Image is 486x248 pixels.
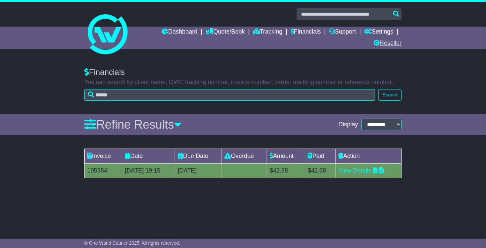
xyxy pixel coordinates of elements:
[84,79,402,86] p: You can search by client name, OWC tracking number, invoice number, carrier tracking number or re...
[336,149,402,163] td: Action
[84,240,180,246] span: © One World Courier 2025. All rights reserved.
[305,149,336,163] td: Paid
[175,149,222,163] td: Due Date
[329,27,356,38] a: Support
[253,27,282,38] a: Tracking
[364,27,393,38] a: Settings
[122,163,175,178] td: [DATE] 19:15
[84,118,182,131] a: Refine Results
[206,27,245,38] a: Quote/Book
[84,67,402,77] div: Financials
[378,89,402,101] button: Search
[162,27,197,38] a: Dashboard
[339,121,358,128] span: Display
[175,163,222,178] td: [DATE]
[291,27,321,38] a: Financials
[122,149,175,163] td: Date
[222,149,267,163] td: Overdue
[267,163,305,178] td: $42.58
[84,163,122,178] td: 105984
[339,167,371,174] a: View Details
[84,149,122,163] td: Invoice
[305,163,336,178] td: $42.58
[374,38,402,49] a: Reseller
[267,149,305,163] td: Amount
